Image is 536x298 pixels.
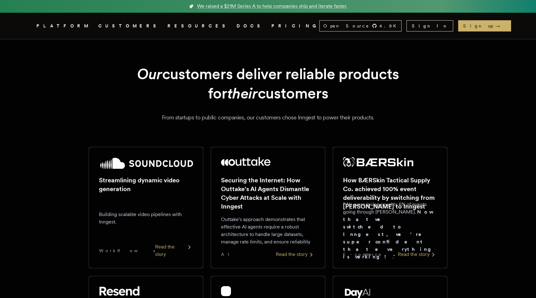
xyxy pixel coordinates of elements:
span: → [496,23,506,29]
p: From startups to public companies, our customers chose Inngest to power their products. [44,113,492,122]
h1: customers deliver reliable products for customers [104,64,432,103]
em: their [227,84,258,102]
img: BÆRSkin Tactical Supply Co. [343,157,413,167]
div: Read the story [155,243,193,258]
nav: Global [19,13,517,39]
p: Outtake's approach demonstrates that effective AI agents require a robust architecture to handle ... [221,216,315,246]
img: Outtake [221,157,270,166]
button: RESOURCES [167,22,229,30]
a: Outtake logoSecuring the Internet: How Outtake's AI Agents Dismantle Cyber Attacks at Scale with ... [211,147,325,268]
span: 4.9 K [379,23,400,29]
h2: How BÆRSkin Tactical Supply Co. achieved 100% event deliverability by switching from [PERSON_NAME... [343,176,437,211]
p: "We were losing roughly 6% of events going through [PERSON_NAME]. ." [343,201,437,261]
span: We raised a $21M Series A to help companies ship and iterate faster. [197,2,347,10]
div: Read the story [276,251,315,258]
img: cubic [221,286,231,296]
a: BÆRSkin Tactical Supply Co. logoHow BÆRSkin Tactical Supply Co. achieved 100% event deliverabilit... [333,147,447,268]
strong: Now that we switched to Inngest, we're super confident that everything is working! [343,209,436,260]
img: Resend [99,286,139,296]
span: E-commerce [343,251,382,257]
p: Building scalable video pipelines with Inngest. [99,211,193,226]
a: CUSTOMERS [98,22,160,30]
h2: Streamlining dynamic video generation [99,176,193,193]
div: Read the story [398,251,437,258]
img: SoundCloud [99,157,193,170]
em: Our [137,65,162,83]
button: PLATFORM [36,22,91,30]
span: AI [221,251,235,257]
a: Sign In [407,20,453,31]
h2: Securing the Internet: How Outtake's AI Agents Dismantle Cyber Attacks at Scale with Inngest [221,176,315,211]
a: DOCS [237,22,264,30]
span: Open Source [323,23,369,29]
a: SoundCloud logoStreamlining dynamic video generationBuilding scalable video pipelines with Innges... [89,147,203,268]
a: PRICING [271,22,319,30]
a: Sign up [458,20,511,31]
span: Workflows [99,248,155,254]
